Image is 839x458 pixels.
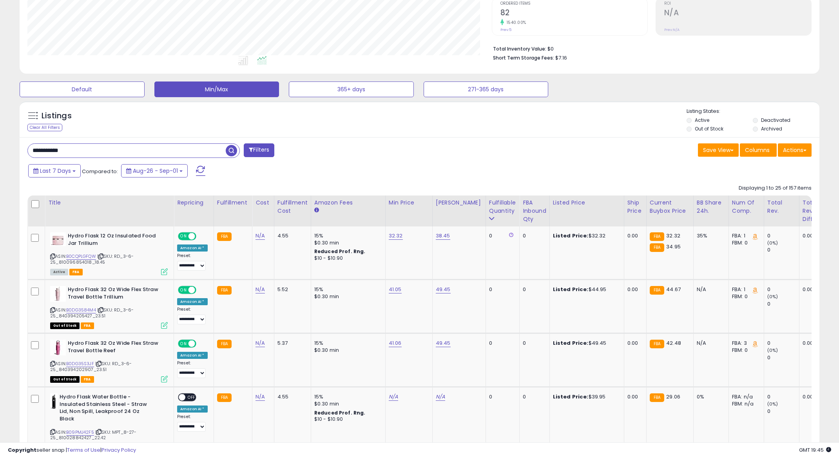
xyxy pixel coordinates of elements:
[732,347,758,354] div: FBM: 0
[740,143,777,157] button: Columns
[81,376,94,383] span: FBA
[177,414,208,432] div: Preset:
[289,81,414,97] button: 365+ days
[314,340,379,347] div: 15%
[695,117,709,123] label: Active
[698,143,739,157] button: Save View
[767,240,778,246] small: (0%)
[185,394,198,401] span: OFF
[778,143,812,157] button: Actions
[500,2,647,6] span: Ordered Items
[67,446,100,454] a: Terms of Use
[179,287,188,293] span: ON
[767,401,778,407] small: (0%)
[761,117,790,123] label: Deactivated
[177,307,208,324] div: Preset:
[177,352,208,359] div: Amazon AI *
[50,269,68,275] span: All listings currently available for purchase on Amazon
[177,406,208,413] div: Amazon AI *
[650,340,664,348] small: FBA
[523,340,544,347] div: 0
[314,207,319,214] small: Amazon Fees.
[732,232,758,239] div: FBA: 1
[697,199,725,215] div: BB Share 24h.
[8,446,36,454] strong: Copyright
[767,232,799,239] div: 0
[389,286,402,293] a: 41.05
[314,393,379,400] div: 15%
[767,347,778,353] small: (0%)
[256,393,265,401] a: N/A
[650,243,664,252] small: FBA
[803,232,815,239] div: 0.00
[650,393,664,402] small: FBA
[553,286,589,293] b: Listed Price:
[739,185,812,192] div: Displaying 1 to 25 of 157 items
[177,244,208,252] div: Amazon AI *
[732,340,758,347] div: FBA: 3
[627,286,640,293] div: 0.00
[767,354,799,361] div: 0
[50,232,168,274] div: ASIN:
[314,293,379,300] div: $0.30 min
[553,393,618,400] div: $39.95
[523,286,544,293] div: 0
[767,199,796,215] div: Total Rev.
[424,81,549,97] button: 271-365 days
[277,199,308,215] div: Fulfillment Cost
[48,199,170,207] div: Title
[732,286,758,293] div: FBA: 1
[664,2,811,6] span: ROI
[154,81,279,97] button: Min/Max
[68,286,163,302] b: Hydro Flask 32 Oz Wide Flex Straw Travel Bottle Trillium
[666,243,681,250] span: 34.95
[50,340,168,382] div: ASIN:
[799,446,831,454] span: 2025-09-9 19:45 GMT
[177,253,208,271] div: Preset:
[389,232,403,240] a: 32.32
[650,286,664,295] small: FBA
[314,286,379,293] div: 15%
[195,340,208,347] span: OFF
[82,168,118,175] span: Compared to:
[489,199,516,215] div: Fulfillable Quantity
[767,246,799,253] div: 0
[277,232,305,239] div: 4.55
[277,393,305,400] div: 4.55
[389,199,429,207] div: Min Price
[244,143,274,157] button: Filters
[553,232,589,239] b: Listed Price:
[767,340,799,347] div: 0
[217,340,232,348] small: FBA
[195,233,208,240] span: OFF
[50,393,58,409] img: 21AATISzgNL._SL40_.jpg
[389,393,398,401] a: N/A
[28,164,81,177] button: Last 7 Days
[69,269,83,275] span: FBA
[523,232,544,239] div: 0
[553,339,589,347] b: Listed Price:
[66,253,96,260] a: B0CQPLGFQW
[436,339,451,347] a: 49.45
[767,293,778,300] small: (0%)
[761,125,782,132] label: Archived
[68,340,163,356] b: Hydro Flask 32 Oz Wide Flex Straw Travel Bottle Reef
[493,43,806,53] li: $0
[697,393,723,400] div: 0%
[697,232,723,239] div: 35%
[627,232,640,239] div: 0.00
[50,307,134,319] span: | SKU: RD_3-6-25_840394205427_23.51
[523,393,544,400] div: 0
[42,110,72,121] h5: Listings
[553,232,618,239] div: $32.32
[666,339,681,347] span: 42.48
[627,340,640,347] div: 0.00
[493,45,546,52] b: Total Inventory Value:
[489,340,513,347] div: 0
[81,322,94,329] span: FBA
[314,347,379,354] div: $0.30 min
[436,232,450,240] a: 38.45
[767,393,799,400] div: 0
[314,400,379,407] div: $0.30 min
[217,232,232,241] small: FBA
